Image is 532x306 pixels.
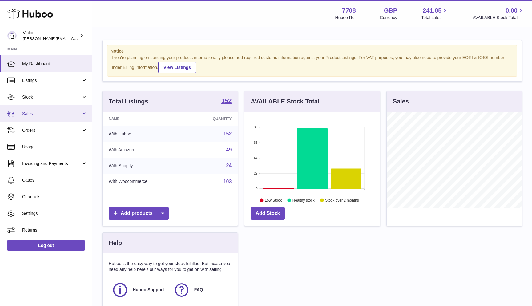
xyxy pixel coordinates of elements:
div: If you're planning on sending your products internationally please add required customs informati... [111,55,514,73]
a: Add products [109,207,169,220]
div: Currency [380,15,397,21]
span: Sales [22,111,81,117]
text: 88 [254,125,258,129]
p: Huboo is the easy way to get your stock fulfilled. But incase you need any help here's our ways f... [109,261,232,272]
div: Huboo Ref [335,15,356,21]
span: Cases [22,177,87,183]
h3: AVAILABLE Stock Total [251,97,319,106]
strong: Notice [111,48,514,54]
strong: 7708 [342,6,356,15]
a: 24 [226,163,232,168]
span: Channels [22,194,87,200]
th: Quantity [187,112,238,126]
a: 152 [221,98,232,105]
span: Settings [22,211,87,216]
a: Log out [7,240,85,251]
td: With Amazon [103,142,187,158]
text: 44 [254,156,258,160]
div: Victor [23,30,78,42]
a: 152 [224,131,232,136]
span: Huboo Support [133,287,164,293]
a: View Listings [158,62,196,73]
text: 0 [256,187,258,191]
a: 0.00 AVAILABLE Stock Total [473,6,525,21]
span: Total sales [421,15,449,21]
span: Stock [22,94,81,100]
span: Returns [22,227,87,233]
a: Add Stock [251,207,285,220]
text: Healthy stock [292,198,315,202]
td: With Huboo [103,126,187,142]
span: 241.85 [423,6,441,15]
h3: Sales [393,97,409,106]
text: Low Stock [265,198,282,202]
span: Listings [22,78,81,83]
a: 241.85 Total sales [421,6,449,21]
a: 49 [226,147,232,152]
td: With Woocommerce [103,174,187,190]
td: With Shopify [103,158,187,174]
text: 66 [254,141,258,144]
text: Stock over 2 months [325,198,359,202]
span: My Dashboard [22,61,87,67]
text: 22 [254,171,258,175]
a: FAQ [173,282,229,298]
span: 0.00 [506,6,518,15]
strong: 152 [221,98,232,104]
a: Huboo Support [112,282,167,298]
a: 103 [224,179,232,184]
img: victor@erbology.co [7,31,17,40]
strong: GBP [384,6,397,15]
span: FAQ [194,287,203,293]
th: Name [103,112,187,126]
h3: Help [109,239,122,247]
h3: Total Listings [109,97,148,106]
span: AVAILABLE Stock Total [473,15,525,21]
span: Orders [22,127,81,133]
span: Invoicing and Payments [22,161,81,167]
span: [PERSON_NAME][EMAIL_ADDRESS][DOMAIN_NAME] [23,36,123,41]
span: Usage [22,144,87,150]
